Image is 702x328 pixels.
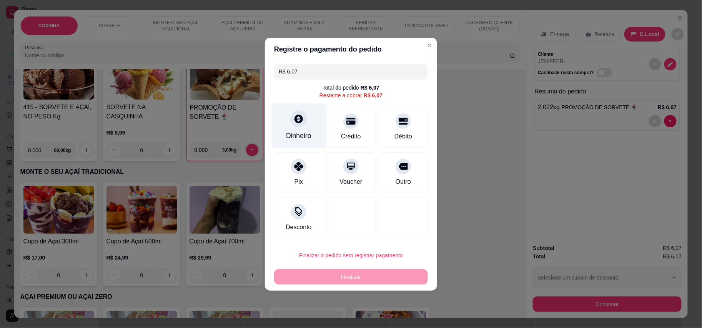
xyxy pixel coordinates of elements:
[294,177,303,186] div: Pix
[319,92,383,99] div: Restante a cobrar
[364,92,383,99] div: R$ 6,07
[274,248,428,263] button: Finalizar o pedido sem registrar pagamento
[286,223,312,232] div: Desconto
[340,177,363,186] div: Voucher
[394,132,412,141] div: Débito
[286,131,311,141] div: Dinheiro
[341,132,361,141] div: Crédito
[423,39,436,52] button: Close
[279,64,423,79] input: Ex.: hambúrguer de cordeiro
[396,177,411,186] div: Outro
[323,84,379,92] div: Total do pedido
[265,38,437,61] header: Registre o pagamento do pedido
[361,84,379,92] div: R$ 6,07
